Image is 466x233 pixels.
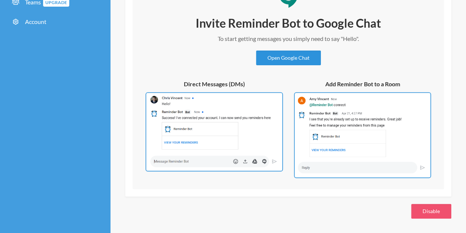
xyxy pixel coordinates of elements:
[294,80,431,88] h5: Add Reminder Bot to a Room
[25,18,46,25] span: Account
[178,15,399,31] h2: Invite Reminder Bot to Google Chat
[146,80,283,88] h5: Direct Messages (DMs)
[256,51,321,65] a: Open Google Chat
[6,14,105,30] a: Account
[411,204,451,219] button: Disable
[178,34,399,43] p: To start getting messages you simply need to say "Hello".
